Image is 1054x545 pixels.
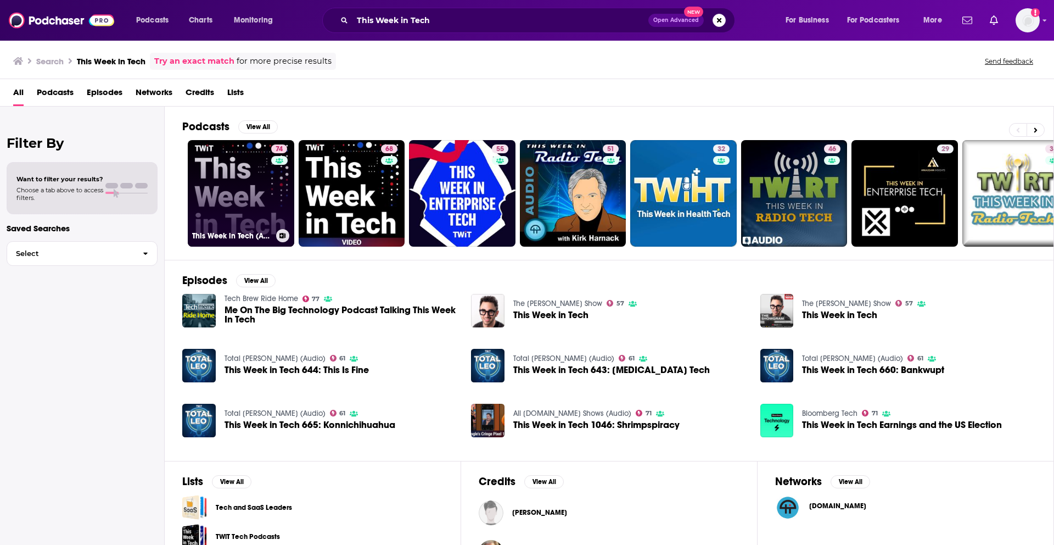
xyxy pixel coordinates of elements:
a: 74 [271,144,287,153]
span: This Week in Tech 665: Konnichihuahua [225,420,395,430]
a: Bloomberg Tech [802,409,857,418]
img: User Profile [1016,8,1040,32]
span: This Week in Tech 643: [MEDICAL_DATA] Tech [513,365,710,375]
span: Podcasts [136,13,169,28]
h2: Networks [775,475,822,488]
span: For Business [786,13,829,28]
img: This Week in Tech [471,294,504,327]
a: 74This Week in Tech (Audio) [188,140,294,247]
a: Charts [182,12,219,29]
span: 61 [339,356,345,361]
span: Open Advanced [653,18,699,23]
img: Chris Tobin [479,500,503,525]
span: 61 [339,411,345,416]
a: Show notifications dropdown [985,11,1002,30]
span: More [923,13,942,28]
span: 71 [872,411,878,416]
a: CreditsView All [479,475,564,488]
span: This Week in Tech [802,310,877,320]
img: This Week in Tech 644: This Is Fine [182,349,216,382]
button: Show profile menu [1016,8,1040,32]
span: for more precise results [237,55,332,68]
a: Me On The Big Technology Podcast Talking This Week In Tech [182,294,216,327]
span: 77 [312,297,319,302]
span: All [13,84,24,106]
a: All TWiT.tv Shows (Audio) [513,409,631,418]
button: open menu [916,12,956,29]
a: 61 [907,355,923,362]
button: TWiT.tv logo[DOMAIN_NAME] [775,495,1036,520]
a: 71 [636,410,652,416]
a: Tech and SaaS Leaders [182,495,207,520]
a: 46 [824,144,840,153]
span: 51 [607,144,614,155]
button: Chris TobinChris Tobin [479,495,739,530]
span: 29 [941,144,949,155]
img: TWiT.tv logo [775,495,800,520]
a: TWiT Tech Podcasts [216,531,280,543]
span: Choose a tab above to access filters. [16,186,103,202]
a: 51 [603,144,619,153]
span: This Week in Tech 1046: Shrimpspiracy [513,420,680,430]
a: 55 [409,140,515,247]
span: Me On The Big Technology Podcast Talking This Week In Tech [225,305,458,324]
a: Lists [227,84,244,106]
span: 74 [276,144,283,155]
a: 61 [330,355,346,362]
a: 57 [895,300,913,307]
a: 32 [630,140,737,247]
span: 61 [629,356,635,361]
span: 57 [905,301,913,306]
a: This Week in Tech [760,294,794,327]
a: Try an exact match [154,55,234,68]
a: Total Leo (Audio) [802,354,903,363]
a: This Week in Tech 1046: Shrimpspiracy [471,404,504,437]
a: Tech Brew Ride Home [225,294,298,303]
a: 68 [299,140,405,247]
a: Total Leo (Audio) [225,409,326,418]
a: EpisodesView All [182,274,276,287]
a: Networks [136,84,172,106]
a: Credits [186,84,214,106]
span: 61 [917,356,923,361]
a: This Week in Tech Earnings and the US Election [802,420,1002,430]
span: [PERSON_NAME] [512,508,567,517]
span: 57 [616,301,624,306]
span: [DOMAIN_NAME] [809,502,866,510]
span: For Podcasters [847,13,900,28]
button: View All [236,274,276,287]
span: Monitoring [234,13,273,28]
span: Charts [189,13,212,28]
button: View All [238,120,278,134]
span: 32 [717,144,725,155]
button: open menu [778,12,843,29]
div: Search podcasts, credits, & more... [333,8,745,33]
p: Saved Searches [7,223,158,233]
a: Podchaser - Follow, Share and Rate Podcasts [9,10,114,31]
button: Open AdvancedNew [648,14,704,27]
a: Chris Tobin [512,508,567,517]
a: 57 [607,300,624,307]
a: This Week in Tech 660: Bankwupt [760,349,794,382]
h3: This Week in Tech (Audio) [192,231,272,241]
a: The Jim Richards Show [513,299,602,308]
a: 29 [851,140,958,247]
a: This Week in Tech 644: This Is Fine [225,365,369,375]
a: 61 [330,410,346,416]
a: Podcasts [37,84,74,106]
span: 68 [385,144,393,155]
img: This Week in Tech Earnings and the US Election [760,404,794,437]
a: Episodes [87,84,122,106]
span: New [684,7,704,17]
h3: Search [36,56,64,66]
button: open menu [128,12,183,29]
a: 29 [937,144,954,153]
img: This Week in Tech 643: Ambien Tech [471,349,504,382]
button: View All [524,475,564,488]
